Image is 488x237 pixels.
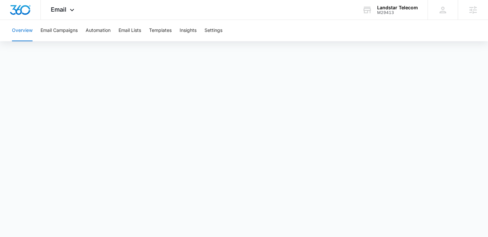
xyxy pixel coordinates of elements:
span: Email [51,6,66,13]
button: Templates [149,20,172,41]
div: account name [377,5,418,10]
button: Email Campaigns [41,20,78,41]
button: Automation [86,20,111,41]
button: Overview [12,20,33,41]
button: Email Lists [119,20,141,41]
button: Settings [204,20,222,41]
div: account id [377,10,418,15]
button: Insights [180,20,197,41]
